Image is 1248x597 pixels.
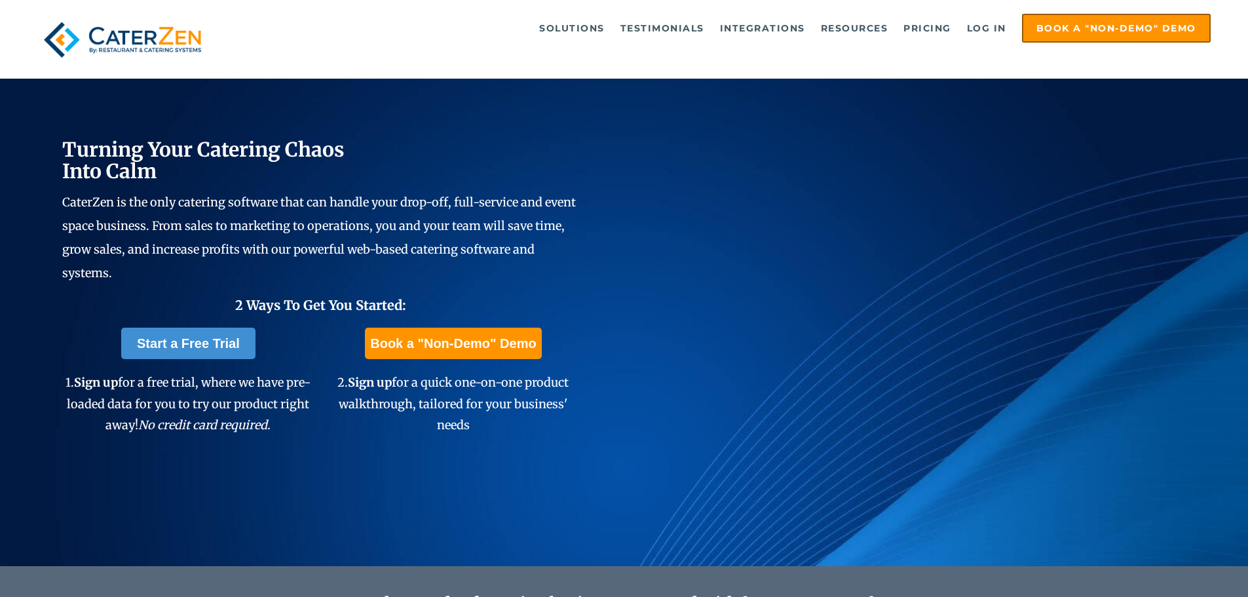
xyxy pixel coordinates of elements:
span: 2. for a quick one-on-one product walkthrough, tailored for your business' needs [337,375,569,433]
span: CaterZen is the only catering software that can handle your drop-off, full-service and event spac... [62,195,576,280]
img: caterzen [37,14,208,66]
a: Start a Free Trial [121,328,255,359]
span: Sign up [348,375,392,390]
a: Testimonials [614,15,711,41]
a: Integrations [713,15,812,41]
em: No credit card required. [138,417,271,433]
iframe: Help widget launcher [1131,546,1234,583]
span: 1. for a free trial, where we have pre-loaded data for you to try our product right away! [66,375,311,433]
a: Book a "Non-Demo" Demo [365,328,541,359]
a: Solutions [533,15,611,41]
a: Log in [960,15,1013,41]
span: Turning Your Catering Chaos Into Calm [62,137,345,183]
a: Book a "Non-Demo" Demo [1022,14,1211,43]
div: Navigation Menu [238,14,1211,43]
a: Pricing [897,15,958,41]
a: Resources [814,15,895,41]
span: 2 Ways To Get You Started: [235,297,406,313]
span: Sign up [74,375,118,390]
